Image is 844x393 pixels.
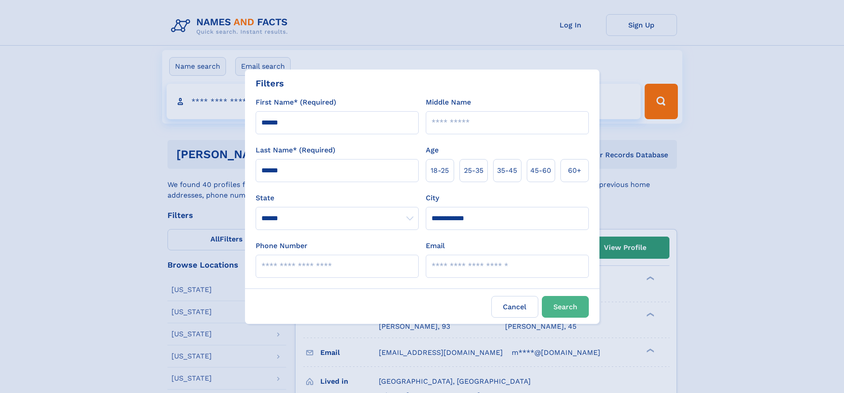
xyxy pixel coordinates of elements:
[491,296,538,318] label: Cancel
[426,145,439,156] label: Age
[426,193,439,203] label: City
[530,165,551,176] span: 45‑60
[256,241,307,251] label: Phone Number
[256,77,284,90] div: Filters
[256,97,336,108] label: First Name* (Required)
[431,165,449,176] span: 18‑25
[542,296,589,318] button: Search
[464,165,483,176] span: 25‑35
[256,193,419,203] label: State
[568,165,581,176] span: 60+
[256,145,335,156] label: Last Name* (Required)
[497,165,517,176] span: 35‑45
[426,241,445,251] label: Email
[426,97,471,108] label: Middle Name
